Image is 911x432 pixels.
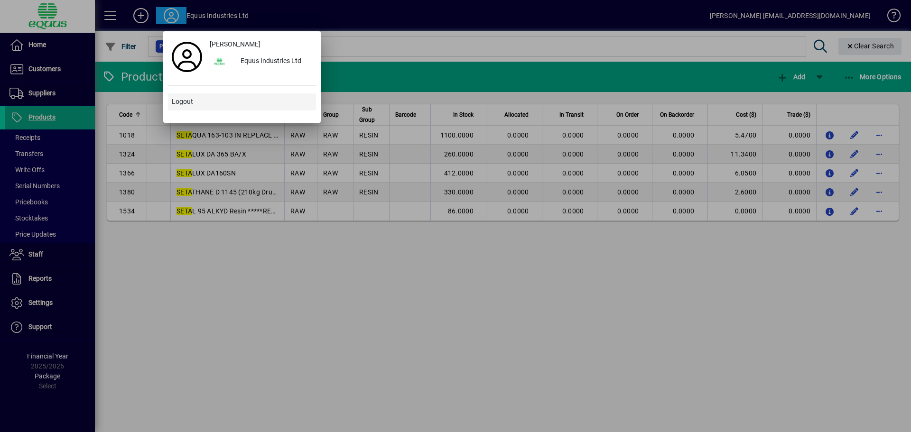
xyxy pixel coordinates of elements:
span: [PERSON_NAME] [210,39,260,49]
button: Logout [168,93,316,110]
button: Equus Industries Ltd [206,53,316,70]
a: Profile [168,48,206,65]
span: Logout [172,97,193,107]
div: Equus Industries Ltd [233,53,316,70]
a: [PERSON_NAME] [206,36,316,53]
